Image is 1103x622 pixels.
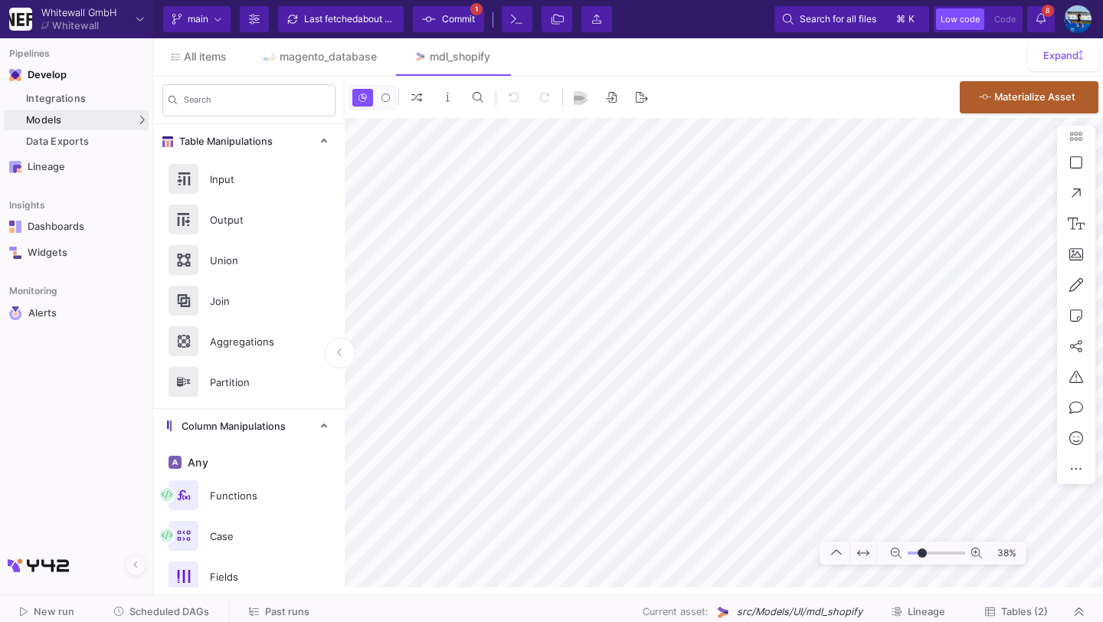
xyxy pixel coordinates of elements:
[960,81,1098,113] button: Materialize Asset
[430,51,490,63] div: mdl_shopify
[9,8,32,31] img: YZ4Yr8zUCx6JYM5gIgaTIQYeTXdcwQjnYC8iZtTV.png
[153,409,345,444] mat-expansion-panel-header: Column Manipulations
[28,306,128,320] div: Alerts
[414,51,427,64] img: Tab icon
[201,290,306,313] div: Join
[9,69,21,81] img: Navigation icon
[936,8,984,30] button: Low code
[26,136,145,148] div: Data Exports
[26,93,145,105] div: Integrations
[185,457,208,469] span: Any
[153,556,345,597] button: Fields
[994,14,1016,25] span: Code
[28,247,127,259] div: Widgets
[9,161,21,173] img: Navigation icon
[201,249,306,272] div: Union
[1027,6,1055,32] button: 8
[153,280,345,321] button: Join
[9,306,22,320] img: Navigation icon
[4,155,149,179] a: Navigation iconLineage
[153,240,345,280] button: Union
[800,8,876,31] span: Search for all files
[201,168,306,191] div: Input
[643,604,709,619] span: Current asset:
[4,132,149,152] a: Data Exports
[4,63,149,87] mat-expansion-panel-header: Navigation iconDevelop
[4,89,149,109] a: Integrations
[153,159,345,199] button: Input
[908,606,945,617] span: Lineage
[265,606,309,617] span: Past runs
[4,214,149,239] a: Navigation iconDashboards
[990,8,1020,30] button: Code
[358,13,439,25] span: about 17 hours ago
[442,8,475,31] span: Commit
[908,10,915,28] span: k
[280,51,377,63] div: magento_database
[153,362,345,402] button: Partition
[201,484,306,507] div: Functions
[28,221,127,233] div: Dashboards
[175,421,286,433] span: Column Manipulations
[153,475,345,516] button: Functions
[413,6,484,32] button: Commit
[1064,5,1092,33] img: AEdFTp4_RXFoBzJxSaYPMZp7Iyigz82078j9C0hFtL5t=s96-c
[4,241,149,265] a: Navigation iconWidgets
[201,208,306,231] div: Output
[153,159,345,408] div: Table Manipulations
[896,10,905,28] span: ⌘
[774,6,929,32] button: Search for all files⌘k
[1001,606,1048,617] span: Tables (2)
[173,136,273,148] span: Table Manipulations
[201,371,306,394] div: Partition
[153,124,345,159] mat-expansion-panel-header: Table Manipulations
[34,606,74,617] span: New run
[28,69,51,81] div: Develop
[9,221,21,233] img: Navigation icon
[52,21,99,31] div: Whitewall
[163,6,231,32] button: main
[737,604,862,619] span: src/Models/UI/mdl_shopify
[184,51,227,63] span: All items
[201,565,306,588] div: Fields
[4,300,149,326] a: Navigation iconAlerts
[153,199,345,240] button: Output
[153,516,345,556] button: Case
[201,525,306,548] div: Case
[1042,5,1054,17] span: 8
[9,247,21,259] img: Navigation icon
[304,8,396,31] div: Last fetched
[201,330,306,353] div: Aggregations
[26,114,62,126] span: Models
[278,6,404,32] button: Last fetchedabout 17 hours ago
[715,604,731,620] img: UI Model
[153,321,345,362] button: Aggregations
[941,14,980,25] span: Low code
[28,161,127,173] div: Lineage
[994,91,1075,103] span: Materialize Asset
[188,8,208,31] span: main
[41,8,116,18] div: Whitewall GmbH
[263,52,277,61] img: Tab icon
[892,10,921,28] button: ⌘k
[129,606,209,617] span: Scheduled DAGs
[184,97,329,108] input: Search
[988,540,1023,567] span: 38%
